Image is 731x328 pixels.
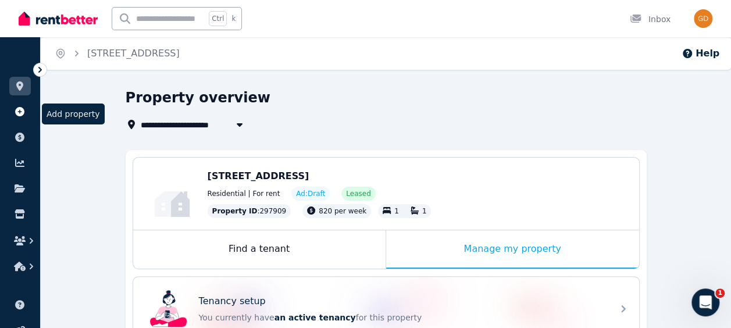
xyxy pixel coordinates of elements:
[126,88,270,107] h1: Property overview
[231,14,236,23] span: k
[209,11,227,26] span: Ctrl
[715,288,725,298] span: 1
[212,206,258,216] span: Property ID
[386,230,639,269] div: Manage my property
[346,189,370,198] span: Leased
[691,288,719,316] iframe: Intercom live chat
[41,37,194,70] nav: Breadcrumb
[208,189,280,198] span: Residential | For rent
[199,312,606,323] p: You currently have for this property
[630,13,671,25] div: Inbox
[394,207,399,215] span: 1
[319,207,366,215] span: 820 per week
[42,104,105,124] span: Add property
[87,48,180,59] a: [STREET_ADDRESS]
[296,189,325,198] span: Ad: Draft
[19,10,98,27] img: RentBetter
[682,47,719,60] button: Help
[199,294,266,308] p: Tenancy setup
[422,207,427,215] span: 1
[208,204,291,218] div: : 297909
[208,170,309,181] span: [STREET_ADDRESS]
[133,230,386,269] div: Find a tenant
[150,290,187,327] img: Tenancy setup
[274,313,356,322] span: an active tenancy
[694,9,712,28] img: George Denny-Smith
